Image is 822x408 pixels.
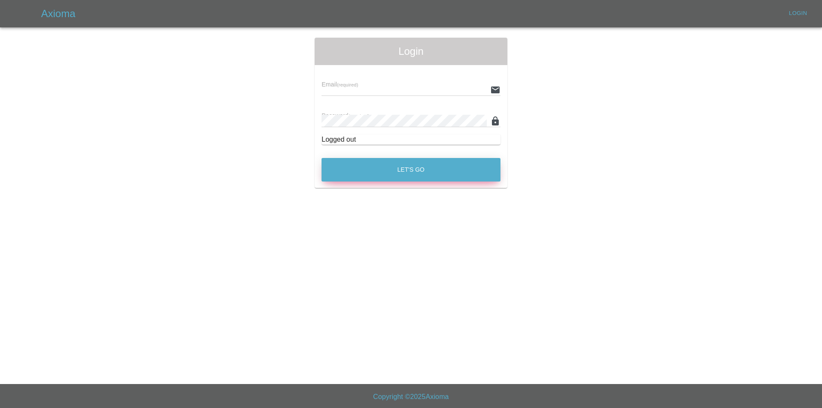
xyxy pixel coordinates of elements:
[337,82,358,87] small: (required)
[322,45,500,58] span: Login
[322,134,500,145] div: Logged out
[7,391,815,403] h6: Copyright © 2025 Axioma
[322,158,500,182] button: Let's Go
[322,112,369,119] span: Password
[322,81,358,88] span: Email
[41,7,75,21] h5: Axioma
[348,113,370,119] small: (required)
[784,7,812,20] a: Login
